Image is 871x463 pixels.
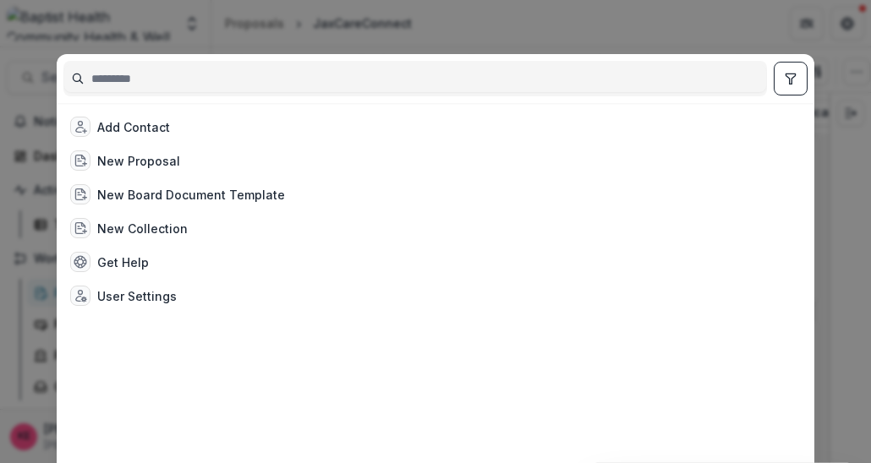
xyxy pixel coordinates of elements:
div: New Board Document Template [97,186,285,204]
div: Add Contact [97,118,170,136]
div: Get Help [97,253,149,271]
button: toggle filters [774,62,808,95]
div: New Proposal [97,152,180,170]
div: New Collection [97,220,188,237]
div: User Settings [97,287,177,305]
